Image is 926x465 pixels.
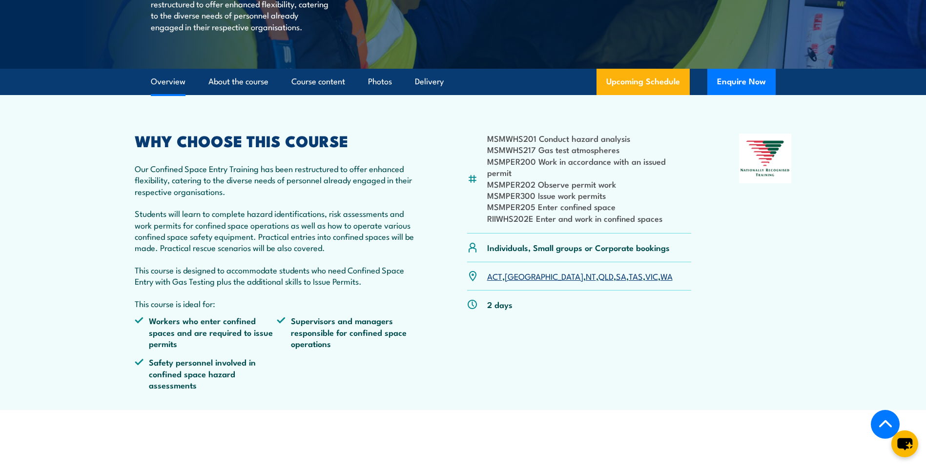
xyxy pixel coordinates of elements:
[597,69,690,95] a: Upcoming Schedule
[586,270,596,282] a: NT
[487,201,692,212] li: MSMPER205 Enter confined space
[629,270,643,282] a: TAS
[135,298,420,309] p: This course is ideal for:
[151,69,185,95] a: Overview
[487,213,692,224] li: RIIWHS202E Enter and work in confined spaces
[707,69,776,95] button: Enquire Now
[487,270,502,282] a: ACT
[487,155,692,178] li: MSMPER200 Work in accordance with an issued permit
[891,430,918,457] button: chat-button
[505,270,583,282] a: [GEOGRAPHIC_DATA]
[135,134,420,147] h2: WHY CHOOSE THIS COURSE
[616,270,626,282] a: SA
[135,264,420,287] p: This course is designed to accommodate students who need Confined Space Entry with Gas Testing pl...
[291,69,345,95] a: Course content
[598,270,614,282] a: QLD
[135,163,420,197] p: Our Confined Space Entry Training has been restructured to offer enhanced flexibility, catering t...
[415,69,444,95] a: Delivery
[487,190,692,201] li: MSMPER300 Issue work permits
[208,69,268,95] a: About the course
[277,315,419,349] li: Supervisors and managers responsible for confined space operations
[487,133,692,144] li: MSMWHS201 Conduct hazard analysis
[660,270,673,282] a: WA
[487,144,692,155] li: MSMWHS217 Gas test atmospheres
[487,242,670,253] p: Individuals, Small groups or Corporate bookings
[135,356,277,390] li: Safety personnel involved in confined space hazard assessments
[135,208,420,253] p: Students will learn to complete hazard identifications, risk assessments and work permits for con...
[487,271,673,282] p: , , , , , , ,
[368,69,392,95] a: Photos
[487,299,513,310] p: 2 days
[135,315,277,349] li: Workers who enter confined spaces and are required to issue permits
[739,134,792,183] img: Nationally Recognised Training logo.
[487,178,692,190] li: MSMPER202 Observe permit work
[645,270,658,282] a: VIC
